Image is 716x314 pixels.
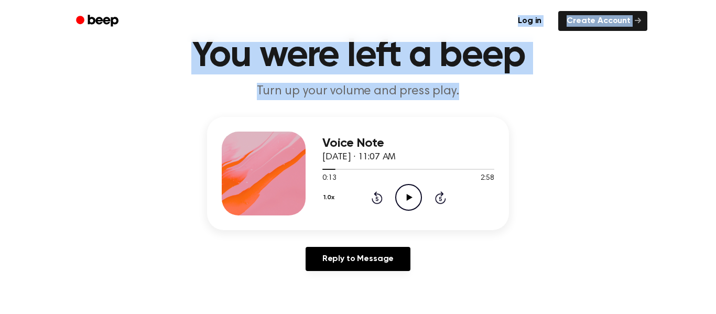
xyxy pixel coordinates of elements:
span: [DATE] · 11:07 AM [322,153,396,162]
a: Create Account [558,11,647,31]
button: 1.0x [322,189,338,207]
a: Log in [507,9,552,33]
h1: You were left a beep [90,37,626,74]
a: Reply to Message [306,247,410,271]
h3: Voice Note [322,136,494,150]
a: Beep [69,11,128,31]
span: 2:58 [481,173,494,184]
span: 0:13 [322,173,336,184]
p: Turn up your volume and press play. [157,83,559,100]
